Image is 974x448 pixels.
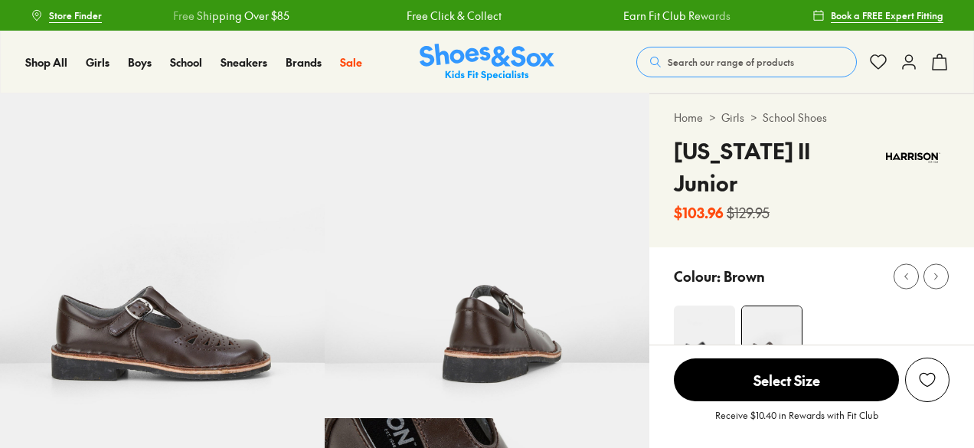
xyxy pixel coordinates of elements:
p: Brown [724,266,765,286]
div: > > [674,110,949,126]
p: Colour: [674,266,721,286]
a: Earn Fit Club Rewards [594,8,701,24]
a: Home [674,110,703,126]
a: Book a FREE Expert Fitting [812,2,943,29]
button: Search our range of products [636,47,857,77]
a: Free Click & Collect [378,8,473,24]
a: Girls [86,54,109,70]
a: Brands [286,54,322,70]
a: Girls [721,110,744,126]
span: Select Size [674,358,899,401]
b: $103.96 [674,202,724,223]
a: Sneakers [221,54,267,70]
a: School Shoes [763,110,827,126]
span: Book a FREE Expert Fitting [831,8,943,22]
p: Receive $10.40 in Rewards with Fit Club [715,408,878,436]
span: Store Finder [49,8,102,22]
a: Free Shipping Over $85 [145,8,261,24]
img: 4-109602_1 [742,306,802,366]
a: School [170,54,202,70]
h4: [US_STATE] II Junior [674,135,877,199]
a: Boys [128,54,152,70]
img: 5-109603_1 [325,93,649,418]
a: Shoes & Sox [420,44,554,81]
img: SNS_Logo_Responsive.svg [420,44,554,81]
button: Add to Wishlist [905,358,949,402]
span: Search our range of products [668,55,794,69]
img: 4-109606_1 [674,306,735,367]
s: $129.95 [727,202,770,223]
button: Select Size [674,358,899,402]
a: Sale [340,54,362,70]
a: Store Finder [31,2,102,29]
a: Shop All [25,54,67,70]
img: Vendor logo [877,135,949,181]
